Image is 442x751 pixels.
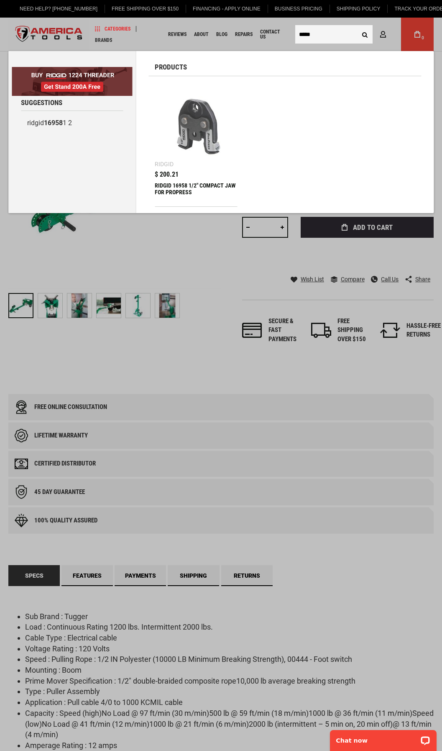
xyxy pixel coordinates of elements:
[155,64,187,71] span: Products
[324,725,442,751] iframe: LiveChat chat widget
[91,34,116,46] a: Brands
[21,99,62,106] span: Suggestions
[12,67,132,73] a: BOGO: Buy RIDGID® 1224 Threader, Get Stand 200A Free!
[155,82,237,206] a: RIDGID 16958 1/2 Ridgid $ 200.21 RIDGID 16958 1/2" COMPACT JAW FOR PROPRESS
[357,26,373,42] button: Search
[95,26,130,32] span: Categories
[159,87,233,161] img: RIDGID 16958 1/2
[155,182,237,202] div: RIDGID 16958 1/2
[12,67,132,96] img: BOGO: Buy RIDGID® 1224 Threader, Get Stand 200A Free!
[95,38,112,43] span: Brands
[155,171,179,178] span: $ 200.21
[155,161,174,167] div: Ridgid
[44,119,63,127] b: 16958
[91,23,134,34] a: Categories
[21,115,123,131] a: ridgid169581 2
